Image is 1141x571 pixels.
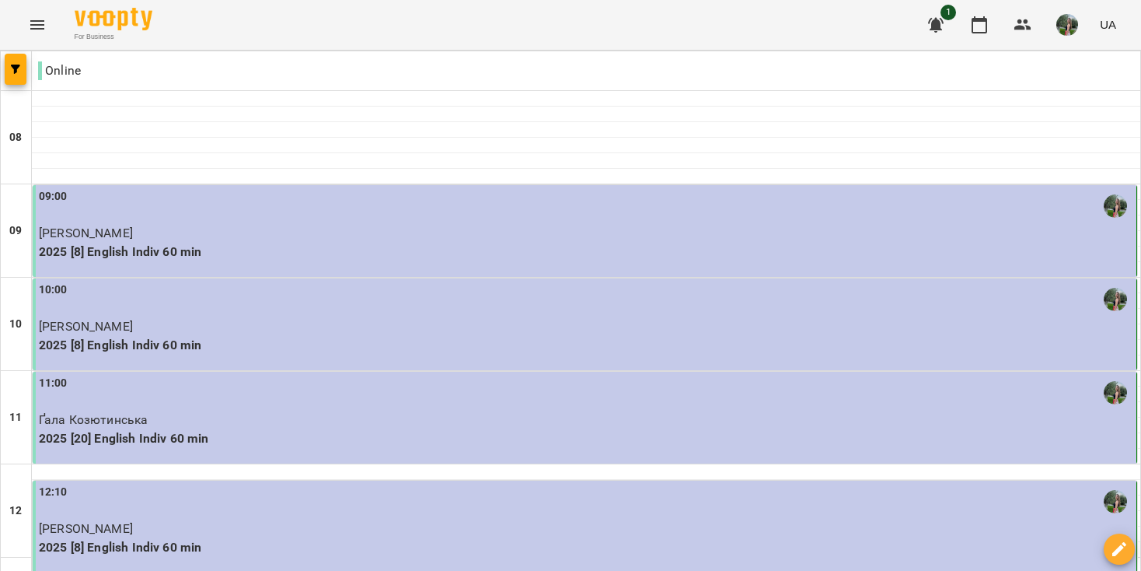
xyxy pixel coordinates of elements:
span: 1 [940,5,956,20]
label: 09:00 [39,188,68,205]
span: [PERSON_NAME] [39,521,133,536]
button: Menu [19,6,56,44]
img: Voopty Logo [75,8,152,30]
img: Білокур Катерина (а) [1104,288,1127,311]
label: 10:00 [39,282,68,299]
span: For Business [75,32,152,42]
span: UA [1100,16,1116,33]
img: c0e52ca214e23f1dcb7d1c5ba6b1c1a3.jpeg [1056,14,1078,36]
img: Білокур Катерина (а) [1104,381,1127,405]
p: 2025 [8] English Indiv 60 min [39,538,1133,557]
h6: 10 [9,316,22,333]
label: 12:10 [39,484,68,501]
p: 2025 [20] English Indiv 60 min [39,429,1133,448]
span: [PERSON_NAME] [39,226,133,240]
span: Ґала Козютинська [39,412,148,427]
p: 2025 [8] English Indiv 60 min [39,243,1133,261]
span: [PERSON_NAME] [39,319,133,334]
h6: 08 [9,129,22,146]
img: Білокур Катерина (а) [1104,194,1127,218]
h6: 12 [9,503,22,520]
p: 2025 [8] English Indiv 60 min [39,336,1133,355]
img: Білокур Катерина (а) [1104,490,1127,513]
h6: 11 [9,409,22,426]
p: Online [38,61,81,80]
button: UA [1094,10,1122,39]
label: 11:00 [39,375,68,392]
h6: 09 [9,222,22,240]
